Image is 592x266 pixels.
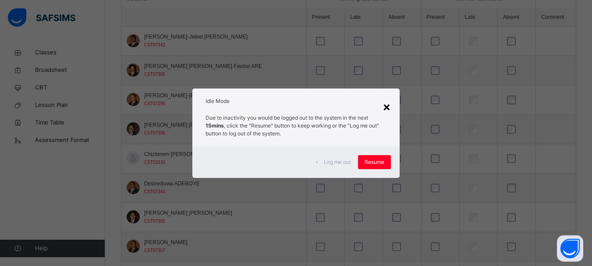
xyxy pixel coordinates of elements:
[383,97,391,116] div: ×
[206,122,224,129] strong: 15mins
[365,158,384,166] span: Resume
[206,114,386,138] p: Due to inactivity you would be logged out to the system in the next , click the "Resume" button t...
[206,97,386,105] h2: Idle Mode
[557,235,583,262] button: Open asap
[324,158,351,166] span: Log me out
